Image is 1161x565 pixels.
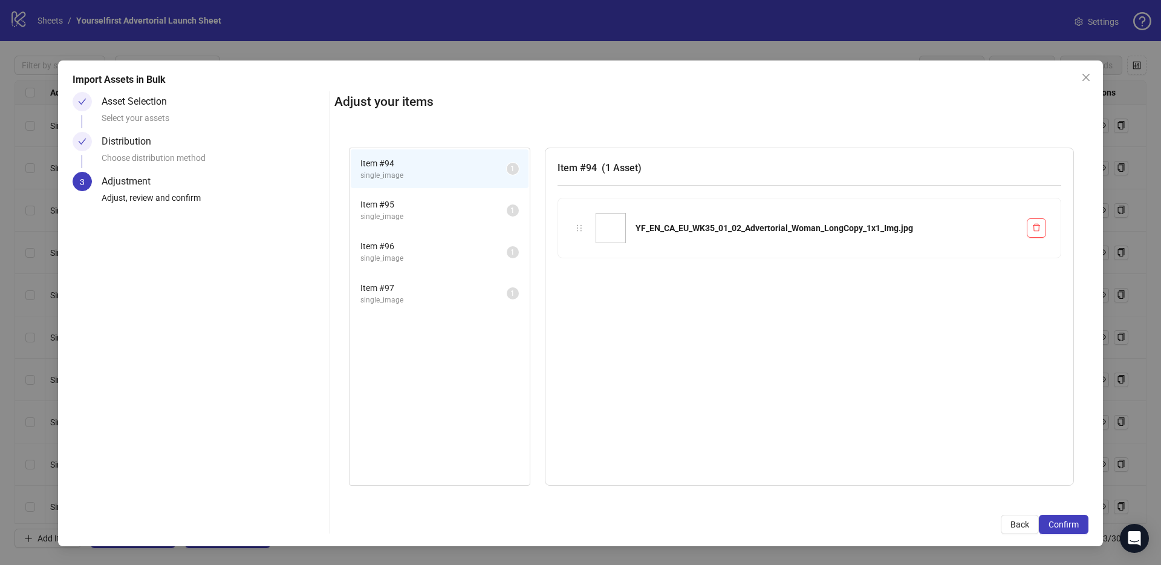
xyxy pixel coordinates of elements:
[507,163,519,175] sup: 1
[1049,520,1079,529] span: Confirm
[102,132,161,151] div: Distribution
[1032,223,1041,232] span: delete
[602,162,642,174] span: ( 1 Asset )
[334,92,1088,112] h2: Adjust your items
[102,92,177,111] div: Asset Selection
[575,224,584,232] span: holder
[360,281,507,295] span: Item # 97
[507,246,519,258] sup: 1
[360,295,507,306] span: single_image
[510,289,515,298] span: 1
[360,240,507,253] span: Item # 96
[507,204,519,217] sup: 1
[1039,515,1088,534] button: Confirm
[360,170,507,181] span: single_image
[507,287,519,299] sup: 1
[1120,524,1149,553] div: Open Intercom Messenger
[510,206,515,215] span: 1
[102,191,324,212] div: Adjust, review and confirm
[360,198,507,211] span: Item # 95
[1081,73,1091,82] span: close
[102,172,160,191] div: Adjustment
[80,177,85,187] span: 3
[1076,68,1096,87] button: Close
[1010,520,1029,529] span: Back
[1027,218,1046,238] button: Delete
[558,160,1061,175] h3: Item # 94
[510,248,515,256] span: 1
[510,165,515,173] span: 1
[78,97,86,106] span: check
[360,211,507,223] span: single_image
[1001,515,1039,534] button: Back
[596,213,626,243] img: YF_EN_CA_EU_WK35_01_02_Advertorial_Woman_LongCopy_1x1_Img.jpg
[102,151,324,172] div: Choose distribution method
[573,221,586,235] div: holder
[102,111,324,132] div: Select your assets
[360,253,507,264] span: single_image
[73,73,1088,87] div: Import Assets in Bulk
[360,157,507,170] span: Item # 94
[78,137,86,146] span: check
[636,221,1017,235] div: YF_EN_CA_EU_WK35_01_02_Advertorial_Woman_LongCopy_1x1_Img.jpg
